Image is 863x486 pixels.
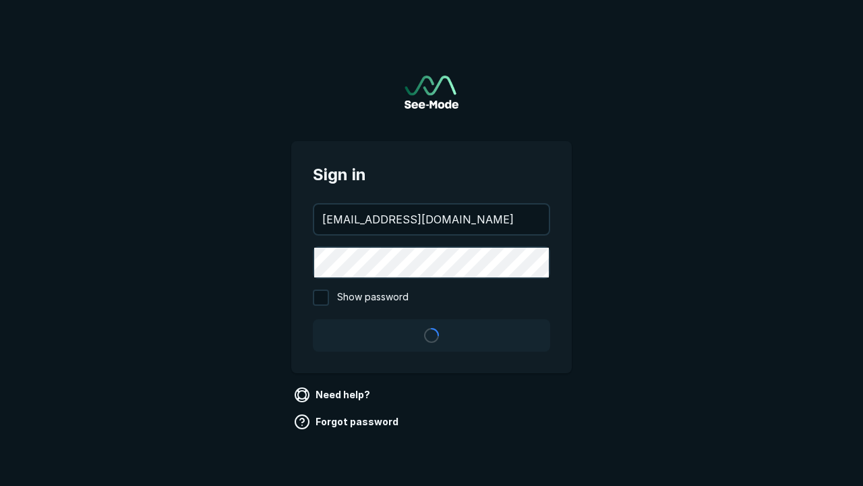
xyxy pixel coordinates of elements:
span: Show password [337,290,409,306]
img: See-Mode Logo [405,76,458,109]
a: Need help? [291,384,376,406]
a: Forgot password [291,411,404,433]
span: Sign in [313,163,550,187]
input: your@email.com [314,205,549,234]
a: Go to sign in [405,76,458,109]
